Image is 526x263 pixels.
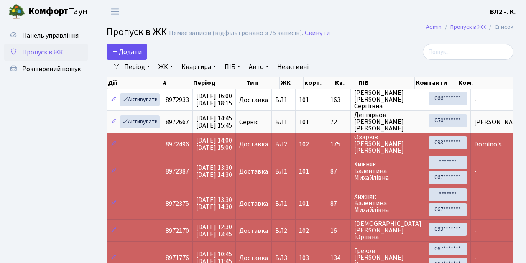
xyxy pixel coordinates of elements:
span: ВЛ1 [275,119,292,125]
a: Додати [107,44,147,60]
span: ВЛ1 [275,97,292,103]
span: Таун [28,5,88,19]
span: 102 [299,226,309,235]
th: Контакти [415,77,457,89]
span: Сервіс [239,119,258,125]
th: Тип [245,77,280,89]
span: [PERSON_NAME] [PERSON_NAME] Сергіївна [354,89,421,110]
span: Domino's [474,140,502,149]
span: 175 [330,141,347,148]
span: ВЛ2 [275,141,292,148]
span: Додати [112,47,142,56]
a: ВЛ2 -. К. [490,7,516,17]
span: Озарків [PERSON_NAME] [PERSON_NAME] [354,134,421,154]
span: 8972933 [166,95,189,105]
span: Пропуск в ЖК [22,48,63,57]
li: Список [486,23,513,32]
span: 101 [299,95,309,105]
span: Доставка [239,97,268,103]
span: 163 [330,97,347,103]
th: ЖК [280,77,304,89]
span: Панель управління [22,31,79,40]
span: 101 [299,117,309,127]
span: [DATE] 13:30 [DATE] 14:30 [196,163,232,179]
span: Доставка [239,200,268,207]
span: Хижняк Валентина Михайлівна [354,193,421,213]
img: logo.png [8,3,25,20]
nav: breadcrumb [414,18,526,36]
input: Пошук... [423,44,513,60]
span: 87 [330,200,347,207]
a: Неактивні [274,60,312,74]
span: 101 [299,199,309,208]
span: 16 [330,227,347,234]
a: Авто [245,60,272,74]
a: Активувати [120,93,160,106]
th: # [162,77,192,89]
a: Розширений пошук [4,61,88,77]
span: Доставка [239,255,268,261]
span: 8972375 [166,199,189,208]
span: ВЛ3 [275,255,292,261]
a: Активувати [120,115,160,128]
span: 8972387 [166,167,189,176]
span: - [474,226,477,235]
a: Панель управління [4,27,88,44]
th: Дії [107,77,162,89]
a: Квартира [178,60,220,74]
span: - [474,199,477,208]
span: ВЛ1 [275,168,292,175]
span: [DATE] 12:30 [DATE] 13:45 [196,222,232,239]
span: 72 [330,119,347,125]
b: Комфорт [28,5,69,18]
span: [DATE] 16:00 [DATE] 18:15 [196,92,232,108]
span: 103 [299,253,309,263]
span: 8971776 [166,253,189,263]
span: Доставка [239,227,268,234]
span: Пропуск в ЖК [107,25,167,39]
span: 87 [330,168,347,175]
span: 134 [330,255,347,261]
span: [DATE] 14:00 [DATE] 15:00 [196,136,232,152]
span: Хижняк Валентина Михайлівна [354,161,421,181]
a: Період [121,60,153,74]
a: ПІБ [221,60,244,74]
span: [DATE] 14:45 [DATE] 15:45 [196,114,232,130]
span: Доставка [239,141,268,148]
a: Пропуск в ЖК [450,23,486,31]
th: корп. [304,77,334,89]
span: [DEMOGRAPHIC_DATA] [PERSON_NAME] Юріївна [354,220,421,240]
span: [DATE] 13:30 [DATE] 14:30 [196,195,232,212]
button: Переключити навігацію [105,5,125,18]
a: Admin [426,23,442,31]
span: - [474,95,477,105]
span: 102 [299,140,309,149]
th: Кв. [334,77,357,89]
span: ВЛ2 [275,227,292,234]
div: Немає записів (відфільтровано з 25 записів). [169,29,303,37]
span: 8972667 [166,117,189,127]
span: 8972170 [166,226,189,235]
a: Скинути [305,29,330,37]
span: ВЛ1 [275,200,292,207]
span: - [474,167,477,176]
th: ПІБ [357,77,415,89]
b: ВЛ2 -. К. [490,7,516,16]
span: 101 [299,167,309,176]
th: Період [192,77,245,89]
span: 8972496 [166,140,189,149]
span: Доставка [239,168,268,175]
span: Розширений пошук [22,64,81,74]
span: - [474,253,477,263]
a: ЖК [155,60,176,74]
span: Дегтярьов [PERSON_NAME] [PERSON_NAME] [354,112,421,132]
a: Пропуск в ЖК [4,44,88,61]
